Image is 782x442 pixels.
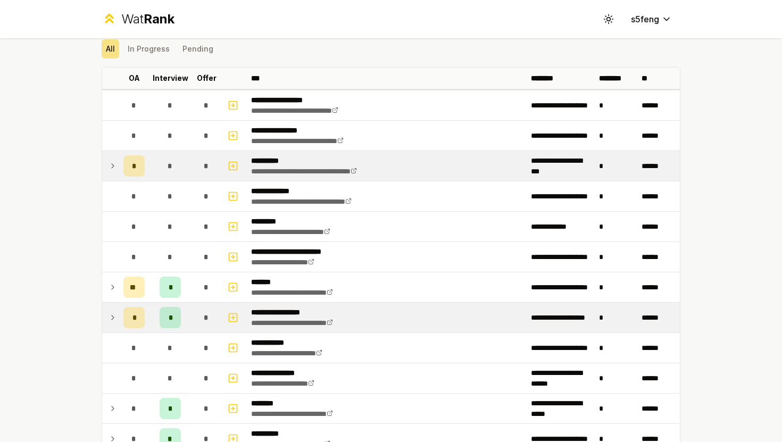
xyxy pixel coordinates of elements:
p: OA [129,73,140,84]
p: Offer [197,73,217,84]
button: In Progress [123,39,174,59]
button: s5feng [622,10,680,29]
a: WatRank [102,11,174,28]
span: Rank [144,11,174,27]
p: Interview [153,73,188,84]
button: All [102,39,119,59]
div: Wat [121,11,174,28]
button: Pending [178,39,218,59]
span: s5feng [631,13,659,26]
